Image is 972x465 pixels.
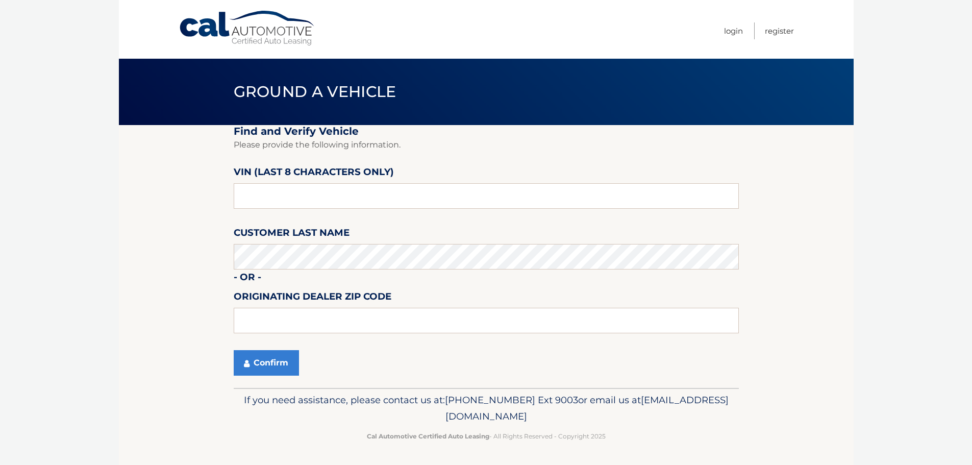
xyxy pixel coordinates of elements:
[234,225,350,244] label: Customer Last Name
[234,164,394,183] label: VIN (last 8 characters only)
[445,394,578,406] span: [PHONE_NUMBER] Ext 9003
[240,392,732,425] p: If you need assistance, please contact us at: or email us at
[765,22,794,39] a: Register
[234,82,396,101] span: Ground a Vehicle
[724,22,743,39] a: Login
[234,125,739,138] h2: Find and Verify Vehicle
[234,138,739,152] p: Please provide the following information.
[234,289,391,308] label: Originating Dealer Zip Code
[234,350,299,376] button: Confirm
[367,432,489,440] strong: Cal Automotive Certified Auto Leasing
[240,431,732,442] p: - All Rights Reserved - Copyright 2025
[234,270,261,288] label: - or -
[179,10,316,46] a: Cal Automotive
